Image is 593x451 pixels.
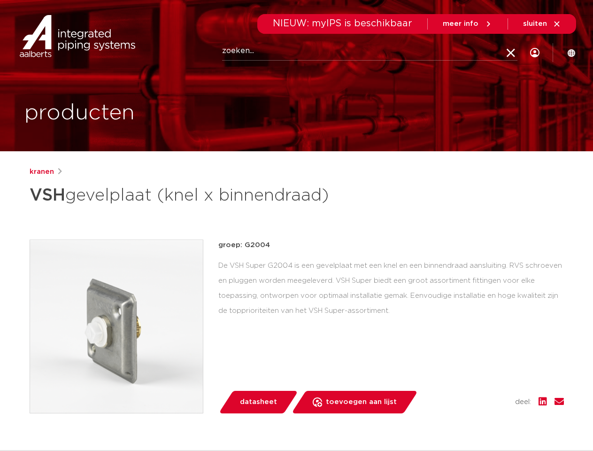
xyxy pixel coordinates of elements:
a: datasheet [218,391,298,413]
span: NIEUW: myIPS is beschikbaar [273,19,412,28]
h1: producten [24,98,135,128]
span: datasheet [240,395,277,410]
a: sluiten [523,20,561,28]
span: sluiten [523,20,547,27]
span: toevoegen aan lijst [326,395,397,410]
div: my IPS [530,42,539,63]
a: meer info [443,20,493,28]
img: Product Image for VSH gevelplaat (knel x binnendraad) [30,240,203,413]
span: meer info [443,20,478,27]
span: deel: [515,397,531,408]
h1: gevelplaat (knel x binnendraad) [30,181,382,210]
input: zoeken... [222,42,517,61]
a: kranen [30,166,54,178]
p: groep: G2004 [218,240,564,251]
div: De VSH Super G2004 is een gevelplaat met een knel en een binnendraad aansluiting. RVS schroeven e... [218,258,564,318]
strong: VSH [30,187,65,204]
